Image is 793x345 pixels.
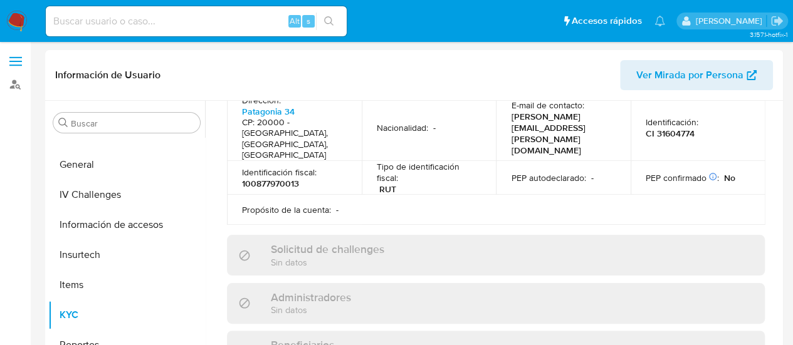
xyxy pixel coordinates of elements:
[511,111,611,156] p: [PERSON_NAME][EMAIL_ADDRESS][PERSON_NAME][DOMAIN_NAME]
[242,117,342,161] h4: CP: 20000 - [GEOGRAPHIC_DATA], [GEOGRAPHIC_DATA], [GEOGRAPHIC_DATA]
[227,283,765,324] div: AdministradoresSin datos
[46,13,347,29] input: Buscar usuario o caso...
[377,122,428,133] p: Nacionalidad :
[636,60,743,90] span: Ver Mirada por Persona
[71,118,195,129] input: Buscar
[48,150,205,180] button: General
[48,240,205,270] button: Insurtech
[379,183,396,195] p: RUT
[511,100,584,111] p: E-mail de contacto :
[620,60,773,90] button: Ver Mirada por Persona
[271,291,351,304] h3: Administradores
[646,172,719,183] p: PEP confirmado :
[695,15,766,27] p: federico.dibella@mercadolibre.com
[654,16,665,26] a: Notificaciones
[336,204,339,215] p: -
[55,69,160,81] h1: Información de Usuario
[242,178,299,189] p: 100877970013
[58,118,68,128] button: Buscar
[242,105,295,118] a: Patagonia 34
[646,116,698,128] p: Identificación :
[646,128,695,139] p: CI 31604774
[271,242,384,256] h3: Solicitud de challenges
[227,235,765,275] div: Solicitud de challengesSin datos
[511,172,586,183] p: PEP autodeclarado :
[48,180,205,210] button: IV Challenges
[316,13,342,30] button: search-icon
[290,15,300,27] span: Alt
[770,14,784,28] a: Salir
[48,300,205,330] button: KYC
[377,161,481,183] p: Tipo de identificación fiscal :
[242,167,317,178] p: Identificación fiscal :
[48,210,205,240] button: Información de accesos
[307,15,310,27] span: s
[271,304,351,316] p: Sin datos
[48,270,205,300] button: Items
[591,172,593,183] p: -
[433,122,436,133] p: -
[572,14,642,28] span: Accesos rápidos
[724,172,735,183] p: No
[271,256,384,268] p: Sin datos
[242,204,331,215] p: Propósito de la cuenta :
